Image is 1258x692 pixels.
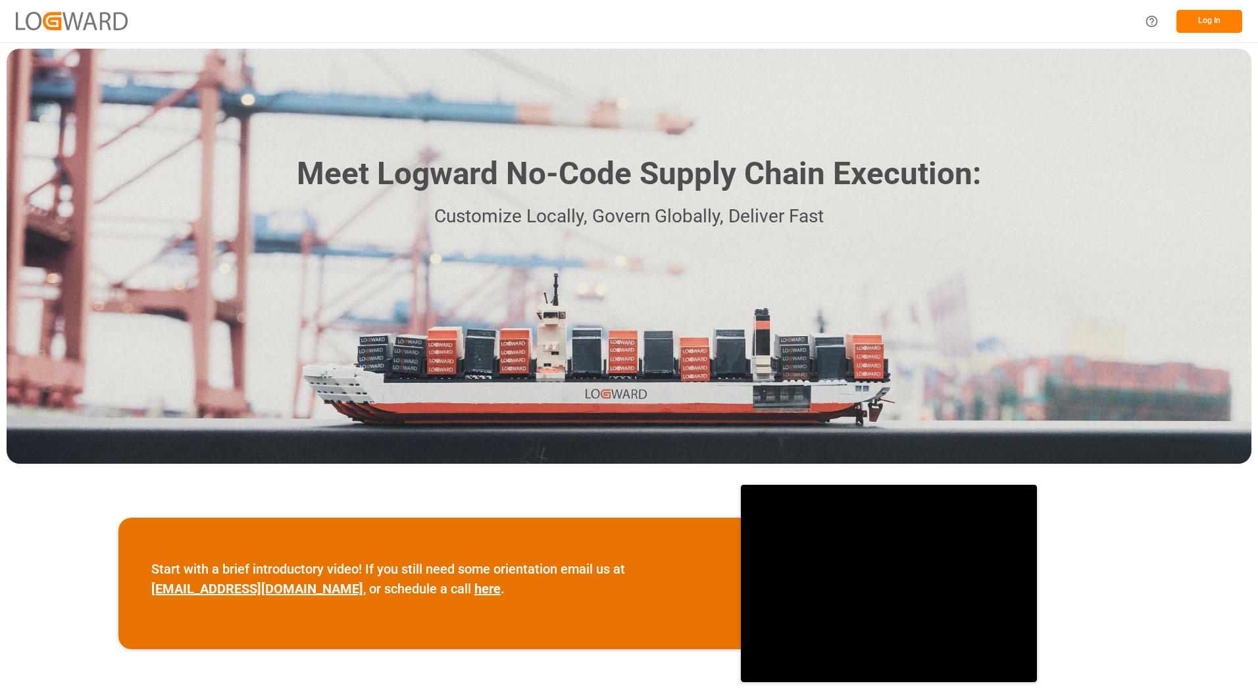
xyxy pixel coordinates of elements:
img: Logward_new_orange.png [16,12,128,30]
p: Start with a brief introductory video! If you still need some orientation email us at , or schedu... [151,559,708,599]
button: Help Center [1137,7,1167,36]
a: here [474,581,501,597]
a: [EMAIL_ADDRESS][DOMAIN_NAME] [151,581,363,597]
p: Customize Locally, Govern Globally, Deliver Fast [277,202,981,232]
h1: Meet Logward No-Code Supply Chain Execution: [297,151,981,197]
button: Log In [1176,10,1242,33]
